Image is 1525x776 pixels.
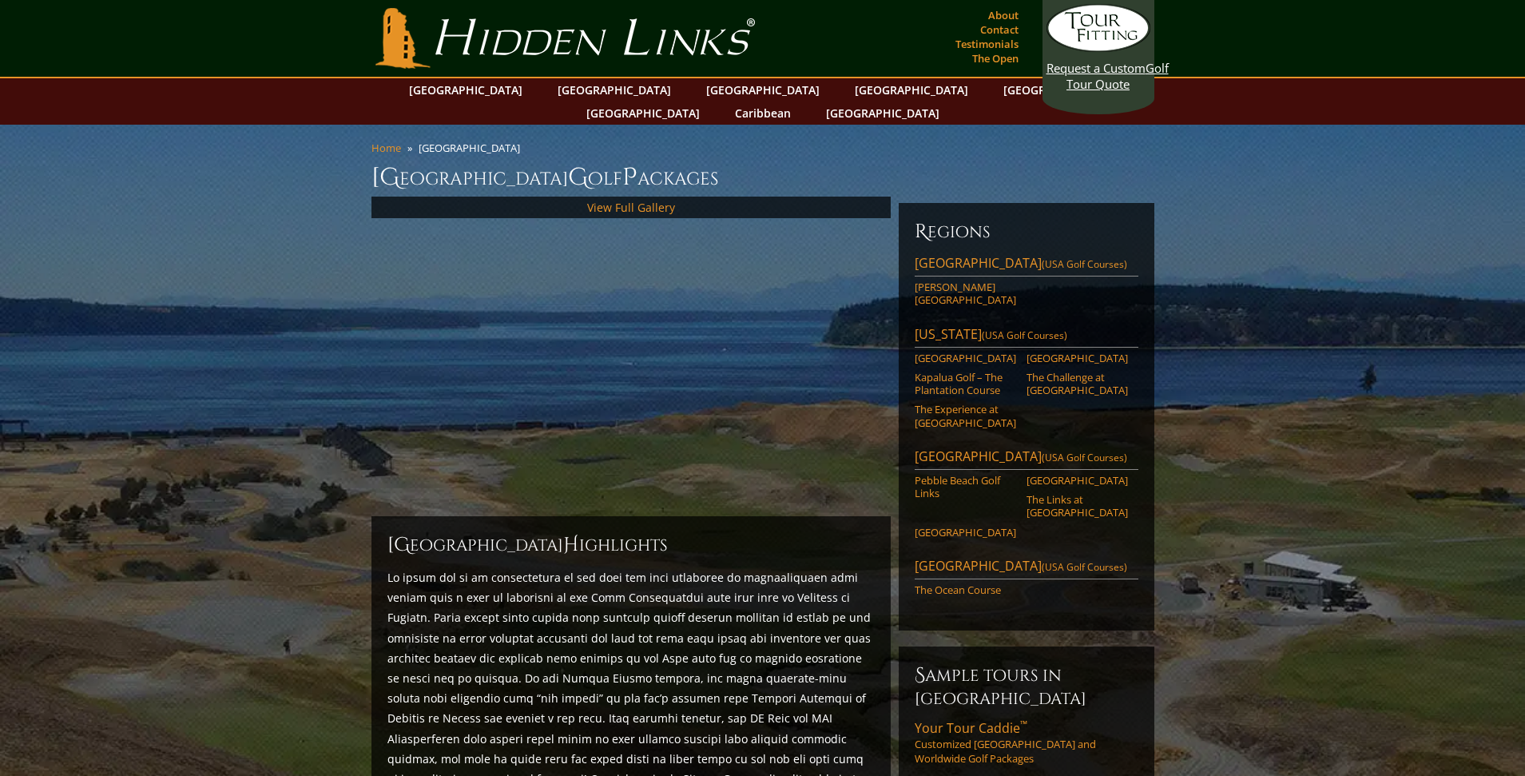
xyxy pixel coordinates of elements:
span: G [568,161,588,193]
a: [PERSON_NAME][GEOGRAPHIC_DATA] [915,281,1016,307]
span: (USA Golf Courses) [1042,257,1127,271]
a: [GEOGRAPHIC_DATA] [550,78,679,101]
a: Request a CustomGolf Tour Quote [1046,4,1150,92]
span: H [563,532,579,558]
a: The Links at [GEOGRAPHIC_DATA] [1027,493,1128,519]
a: Home [371,141,401,155]
h6: Regions [915,219,1138,245]
a: Testimonials [951,33,1023,55]
a: [GEOGRAPHIC_DATA] [578,101,708,125]
a: The Experience at [GEOGRAPHIC_DATA] [915,403,1016,429]
a: [GEOGRAPHIC_DATA] [995,78,1125,101]
a: Kapalua Golf – The Plantation Course [915,371,1016,397]
span: (USA Golf Courses) [1042,560,1127,574]
h6: Sample Tours in [GEOGRAPHIC_DATA] [915,663,1138,710]
a: The Challenge at [GEOGRAPHIC_DATA] [1027,371,1128,397]
a: [GEOGRAPHIC_DATA] [698,78,828,101]
span: (USA Golf Courses) [1042,451,1127,464]
a: [GEOGRAPHIC_DATA] [915,352,1016,364]
a: The Ocean Course [915,583,1016,596]
li: [GEOGRAPHIC_DATA] [419,141,526,155]
a: About [984,4,1023,26]
a: [GEOGRAPHIC_DATA] [1027,474,1128,487]
span: (USA Golf Courses) [982,328,1067,342]
a: Contact [976,18,1023,41]
a: [GEOGRAPHIC_DATA](USA Golf Courses) [915,557,1138,579]
a: Caribbean [727,101,799,125]
span: P [622,161,637,193]
h1: [GEOGRAPHIC_DATA] olf ackages [371,161,1154,193]
h2: [GEOGRAPHIC_DATA] ighlights [387,532,875,558]
a: The Open [968,47,1023,70]
a: [GEOGRAPHIC_DATA] [818,101,947,125]
a: [GEOGRAPHIC_DATA] [915,526,1016,539]
a: [GEOGRAPHIC_DATA] [847,78,976,101]
a: Pebble Beach Golf Links [915,474,1016,500]
span: Your Tour Caddie [915,719,1027,737]
sup: ™ [1020,718,1027,731]
a: [GEOGRAPHIC_DATA](USA Golf Courses) [915,254,1138,277]
a: Your Tour Caddie™Customized [GEOGRAPHIC_DATA] and Worldwide Golf Packages [915,719,1138,766]
a: [GEOGRAPHIC_DATA] [401,78,530,101]
a: [US_STATE](USA Golf Courses) [915,325,1138,348]
a: [GEOGRAPHIC_DATA] [1027,352,1128,364]
a: [GEOGRAPHIC_DATA](USA Golf Courses) [915,448,1138,470]
span: Request a Custom [1046,60,1146,76]
a: View Full Gallery [587,200,675,215]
